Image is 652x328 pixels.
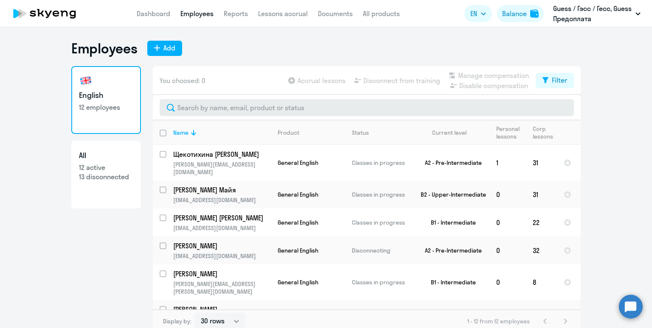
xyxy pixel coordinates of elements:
[180,9,214,18] a: Employees
[489,208,526,236] td: 0
[173,305,270,314] a: [PERSON_NAME]
[173,213,269,222] p: [PERSON_NAME] [PERSON_NAME]
[79,172,133,181] p: 13 disconnected
[173,224,270,232] p: [EMAIL_ADDRESS][DOMAIN_NAME]
[352,129,369,136] div: Status
[553,3,632,24] p: Guess / Гэсс / Гесс, Guess Предоплата
[489,300,526,328] td: 0
[278,129,345,136] div: Product
[318,9,353,18] a: Documents
[533,125,556,140] div: Corp lessons
[410,181,489,208] td: B2 - Upper-Intermediate
[147,41,182,56] button: Add
[489,145,526,181] td: 1
[79,150,133,161] h3: All
[410,236,489,264] td: A2 - Pre-Intermediate
[536,73,574,88] button: Filter
[173,269,269,278] p: [PERSON_NAME]
[530,9,539,18] img: balance
[352,191,410,198] p: Classes in progress
[352,159,410,167] p: Classes in progress
[278,129,299,136] div: Product
[526,208,557,236] td: 22
[410,145,489,181] td: A2 - Pre-Intermediate
[163,317,191,325] span: Display by:
[278,278,318,286] span: General English
[79,74,93,87] img: english
[163,43,175,53] div: Add
[526,181,557,208] td: 31
[489,181,526,208] td: 0
[496,125,526,140] div: Personal lessons
[173,150,269,159] p: Щекотихина [PERSON_NAME]
[470,8,477,19] span: EN
[160,75,205,86] span: You choosed: 0
[549,3,645,24] button: Guess / Гэсс / Гесс, Guess Предоплата
[489,264,526,300] td: 0
[352,129,410,136] div: Status
[137,9,170,18] a: Dashboard
[173,161,270,176] p: [PERSON_NAME][EMAIL_ADDRESS][DOMAIN_NAME]
[496,125,520,140] div: Personal lessons
[363,9,400,18] a: All products
[278,247,318,254] span: General English
[352,219,410,226] p: Classes in progress
[173,241,270,250] a: [PERSON_NAME]
[173,252,270,260] p: [EMAIL_ADDRESS][DOMAIN_NAME]
[79,103,133,112] p: 12 employees
[552,75,567,85] div: Filter
[224,9,248,18] a: Reports
[173,196,270,204] p: [EMAIL_ADDRESS][DOMAIN_NAME]
[173,185,270,195] a: [PERSON_NAME] Майя
[79,163,133,172] p: 12 active
[173,213,270,222] a: [PERSON_NAME] [PERSON_NAME]
[526,264,557,300] td: 8
[432,129,467,136] div: Current level
[173,305,269,314] p: [PERSON_NAME]
[173,269,270,278] a: [PERSON_NAME]
[526,145,557,181] td: 31
[467,317,530,325] span: 1 - 12 from 12 employees
[533,125,553,140] div: Corp lessons
[278,159,318,167] span: General English
[258,9,308,18] a: Lessons accrual
[464,5,492,22] button: EN
[278,219,318,226] span: General English
[489,236,526,264] td: 0
[173,150,270,159] a: Щекотихина [PERSON_NAME]
[410,300,489,328] td: A2 - Pre-Intermediate
[410,264,489,300] td: B1 - Intermediate
[173,241,269,250] p: [PERSON_NAME]
[410,208,489,236] td: B1 - Intermediate
[497,5,544,22] button: Balancebalance
[526,236,557,264] td: 32
[173,129,270,136] div: Name
[160,99,574,116] input: Search by name, email, product or status
[526,300,557,328] td: 23
[79,90,133,101] h3: English
[278,191,318,198] span: General English
[352,247,410,254] p: Disconnecting
[352,278,410,286] p: Classes in progress
[173,185,269,195] p: [PERSON_NAME] Майя
[417,129,489,136] div: Current level
[173,129,188,136] div: Name
[71,40,137,57] h1: Employees
[173,280,270,295] p: [PERSON_NAME][EMAIL_ADDRESS][PERSON_NAME][DOMAIN_NAME]
[71,66,141,134] a: English12 employees
[502,8,527,19] div: Balance
[71,141,141,208] a: All12 active13 disconnected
